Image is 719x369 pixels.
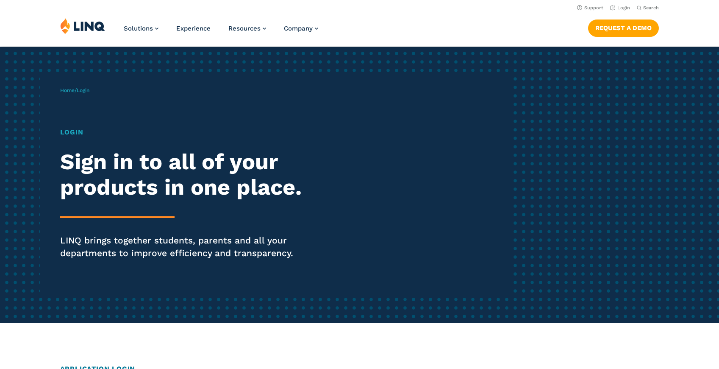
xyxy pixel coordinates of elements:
a: Company [284,25,318,32]
nav: Primary Navigation [124,18,318,46]
a: Home [60,87,75,93]
a: Experience [176,25,211,32]
a: Solutions [124,25,158,32]
img: LINQ | K‑12 Software [60,18,105,34]
span: Resources [228,25,261,32]
span: Login [77,87,89,93]
a: Request a Demo [588,20,659,36]
a: Login [610,5,630,11]
button: Open Search Bar [637,5,659,11]
span: Company [284,25,313,32]
a: Resources [228,25,266,32]
nav: Button Navigation [588,18,659,36]
h1: Login [60,127,337,137]
span: / [60,87,89,93]
a: Support [577,5,603,11]
span: Solutions [124,25,153,32]
p: LINQ brings together students, parents and all your departments to improve efficiency and transpa... [60,234,337,260]
span: Search [643,5,659,11]
h2: Sign in to all of your products in one place. [60,149,337,200]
